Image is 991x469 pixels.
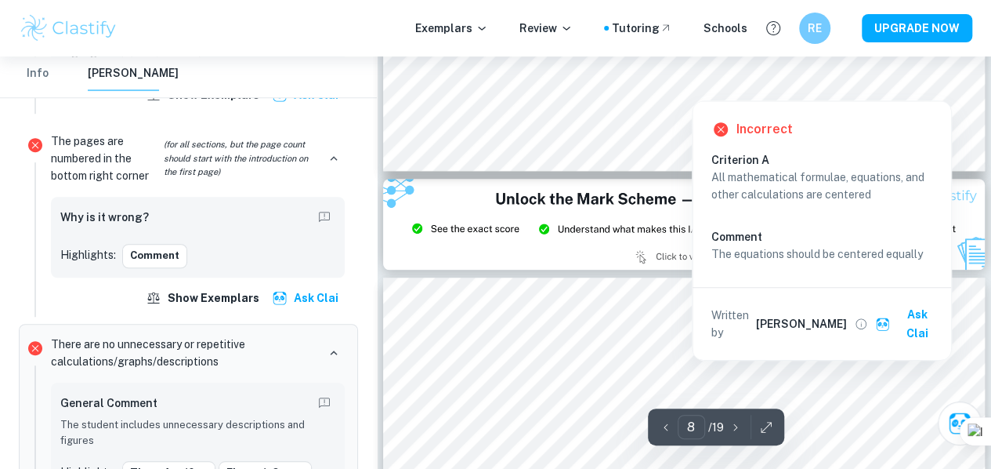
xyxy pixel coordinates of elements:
button: Help and Feedback [760,15,787,42]
img: Clastify logo [19,13,118,44]
img: clai.svg [875,317,890,332]
button: Info [19,56,56,91]
p: There are no unnecessary or repetitive calculations/graphs/descriptions [51,336,316,370]
h6: Why is it wrong? [60,209,149,226]
button: Report mistake/confusion [313,206,335,228]
p: Highlights: [60,246,116,264]
button: Ask Clai [269,284,345,312]
p: The pages are numbered in the bottom right corner [51,133,316,184]
p: The student includes unnecessary descriptions and figures [60,417,335,449]
button: Ask Clai [938,402,982,445]
a: Schools [703,20,747,37]
h6: Incorrect [736,120,793,139]
button: [PERSON_NAME] [88,56,179,91]
img: clai.svg [272,290,288,306]
button: Comment [122,244,187,267]
p: Review [519,20,573,37]
p: / 19 [708,419,724,436]
p: Written by [711,307,754,341]
h6: General Comment [60,394,157,412]
svg: Incorrect [26,136,45,155]
button: Show exemplars [143,284,266,312]
a: Tutoring [612,20,672,37]
i: (for all sections, but the page count should start with the introduction on the first page) [164,138,316,179]
h6: [PERSON_NAME] [756,315,847,333]
img: Ad [383,179,985,269]
svg: Incorrect [26,339,45,358]
button: Report mistake/confusion [313,392,335,414]
p: The equations should be centered equally [711,245,932,263]
h6: RE [806,20,824,37]
button: RE [799,13,830,44]
h6: Comment [711,228,932,245]
button: View full profile [850,313,872,335]
p: Exemplars [415,20,488,37]
h6: Criterion A [711,151,945,169]
button: Ask Clai [872,300,944,347]
button: UPGRADE NOW [862,14,972,42]
p: All mathematical formulae, equations, and other calculations are centered [711,169,932,203]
